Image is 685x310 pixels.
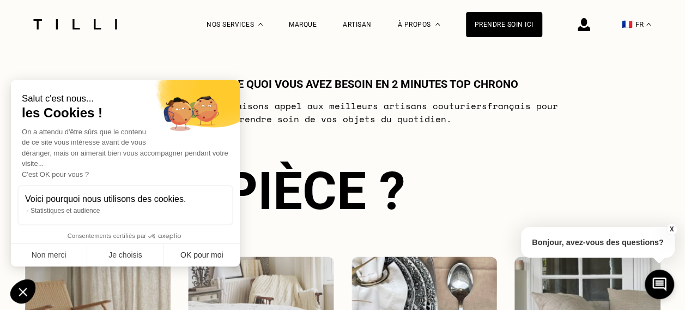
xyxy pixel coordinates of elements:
[435,23,440,26] img: Menu déroulant à propos
[622,19,633,29] span: 🇫🇷
[25,160,660,222] div: Quelle pièce ?
[29,19,121,29] img: Logo du service de couturière Tilli
[258,23,263,26] img: Menu déroulant
[466,12,542,37] a: Prendre soin ici
[578,18,590,31] img: icône connexion
[126,99,559,126] p: [PERSON_NAME] nous faisons appel aux meilleurs artisans couturiers français pour prendre soin de ...
[167,77,518,91] h1: Dites nous de quoi vous avez besoin en 2 minutes top chrono
[646,23,651,26] img: menu déroulant
[289,21,317,28] a: Marque
[343,21,372,28] a: Artisan
[521,227,675,258] p: Bonjour, avez-vous des questions?
[666,223,677,235] button: X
